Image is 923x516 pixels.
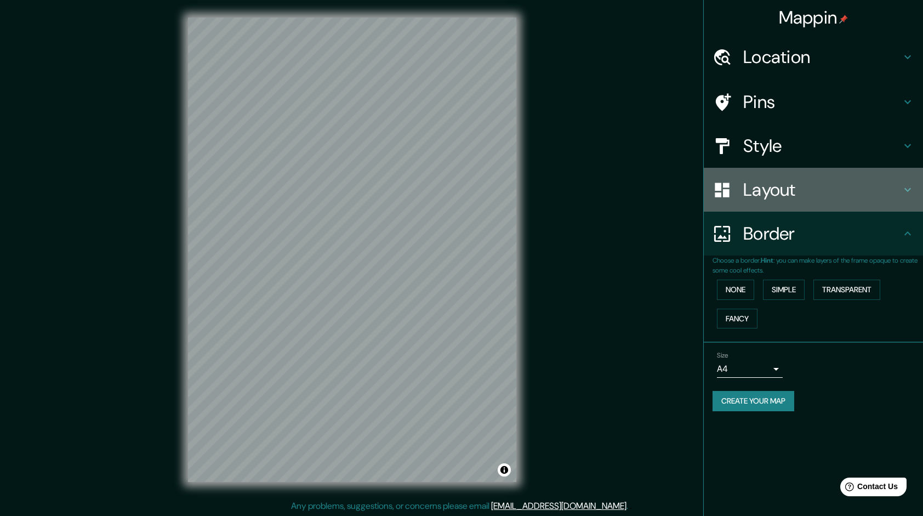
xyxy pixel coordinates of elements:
p: Choose a border. : you can make layers of the frame opaque to create some cool effects. [713,256,923,275]
h4: Style [743,135,901,157]
div: Location [704,35,923,79]
a: [EMAIL_ADDRESS][DOMAIN_NAME] [491,500,626,512]
div: . [628,500,630,513]
iframe: Help widget launcher [825,473,911,504]
button: Create your map [713,391,794,411]
h4: Border [743,223,901,245]
h4: Pins [743,91,901,113]
div: Pins [704,80,923,124]
button: Simple [763,280,805,300]
img: pin-icon.png [839,15,848,24]
button: Toggle attribution [498,463,511,477]
div: Layout [704,168,923,212]
b: Hint [761,256,773,265]
h4: Location [743,46,901,68]
h4: Layout [743,179,901,201]
div: Border [704,212,923,256]
div: Style [704,124,923,168]
p: Any problems, suggestions, or concerns please email . [291,500,628,513]
div: . [630,500,632,513]
h4: Mappin [779,7,848,29]
label: Size [717,351,728,360]
button: None [717,280,754,300]
button: Fancy [717,309,757,329]
div: A4 [717,360,783,378]
canvas: Map [188,18,516,482]
button: Transparent [813,280,880,300]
